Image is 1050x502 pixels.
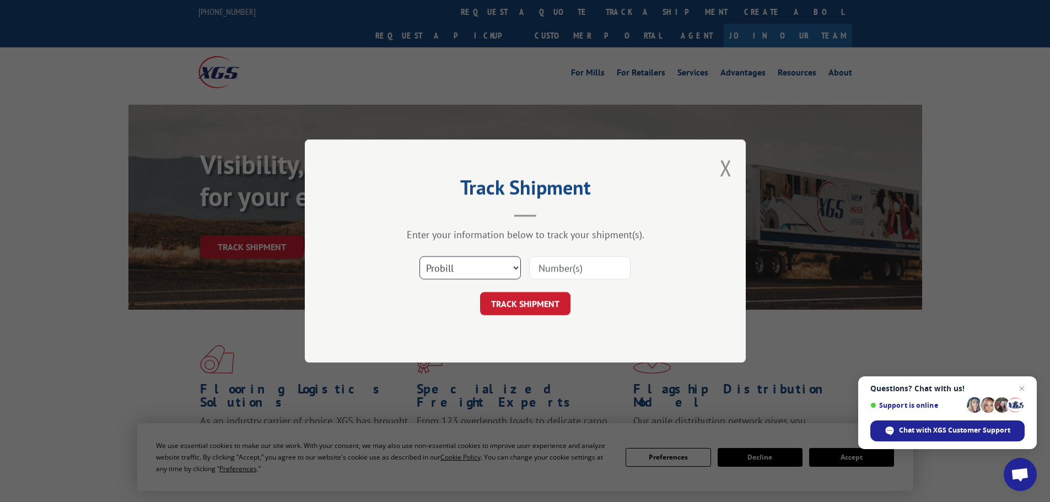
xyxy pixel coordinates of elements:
[870,401,963,409] span: Support is online
[899,425,1010,435] span: Chat with XGS Customer Support
[360,228,691,241] div: Enter your information below to track your shipment(s).
[720,153,732,182] button: Close modal
[870,384,1025,393] span: Questions? Chat with us!
[360,180,691,201] h2: Track Shipment
[480,292,570,315] button: TRACK SHIPMENT
[1004,458,1037,491] div: Open chat
[1015,382,1029,395] span: Close chat
[870,420,1025,441] div: Chat with XGS Customer Support
[529,256,631,279] input: Number(s)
